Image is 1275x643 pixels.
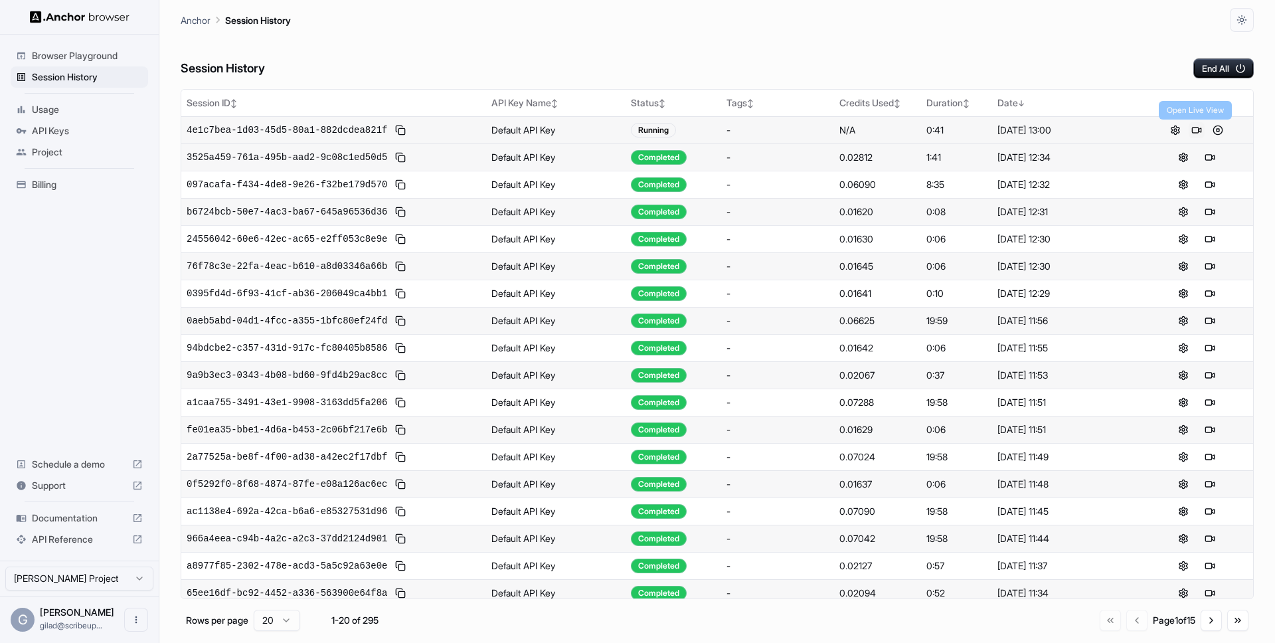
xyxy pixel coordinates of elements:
td: Default API Key [486,280,626,307]
div: - [726,423,829,436]
div: Completed [631,586,687,600]
div: 0:57 [926,559,986,573]
td: Default API Key [486,498,626,525]
div: Browser Playground [11,45,148,66]
div: [DATE] 11:53 [997,369,1135,382]
div: Running [631,123,676,138]
span: Usage [32,103,143,116]
div: [DATE] 12:31 [997,205,1135,219]
span: Billing [32,178,143,191]
div: - [726,178,829,191]
span: ↕ [230,98,237,108]
span: 24556042-60e6-42ec-ac65-e2ff053c8e9e [187,232,387,246]
span: Support [32,479,127,492]
span: 9a9b3ec3-0343-4b08-bd60-9fd4b29ac8cc [187,369,387,382]
div: 0.06090 [839,178,916,191]
td: Default API Key [486,443,626,470]
div: Completed [631,559,687,573]
div: Documentation [11,507,148,529]
td: Default API Key [486,334,626,361]
span: 0f5292f0-8f68-4874-87fe-e08a126ac6ec [187,478,387,491]
div: 0.01630 [839,232,916,246]
div: Schedule a demo [11,454,148,475]
div: - [726,232,829,246]
div: 8:35 [926,178,986,191]
td: Default API Key [486,225,626,252]
div: Date [997,96,1135,110]
td: Default API Key [486,171,626,198]
td: Default API Key [486,416,626,443]
div: - [726,151,829,164]
div: 0.02812 [839,151,916,164]
div: Support [11,475,148,496]
div: 0.02067 [839,369,916,382]
div: Completed [631,150,687,165]
p: Session History [225,13,291,27]
span: 76f78c3e-22fa-4eac-b610-a8d03346a66b [187,260,387,273]
td: Default API Key [486,579,626,606]
span: a1caa755-3491-43e1-9908-3163dd5fa206 [187,396,387,409]
span: ↓ [1018,98,1025,108]
div: 0.01629 [839,423,916,436]
div: 0.07024 [839,450,916,464]
h6: Session History [181,59,265,78]
span: fe01ea35-bbe1-4d6a-b453-2c06bf217e6b [187,423,387,436]
div: Completed [631,205,687,219]
div: 19:59 [926,314,986,327]
div: [DATE] 12:30 [997,232,1135,246]
div: - [726,532,829,545]
button: End All [1193,58,1254,78]
div: Session ID [187,96,481,110]
span: 3525a459-761a-495b-aad2-9c08c1ed50d5 [187,151,387,164]
div: Page 1 of 15 [1153,614,1195,627]
div: 0.01642 [839,341,916,355]
div: Tags [726,96,829,110]
div: - [726,205,829,219]
div: Completed [631,341,687,355]
div: Completed [631,177,687,192]
div: [DATE] 11:48 [997,478,1135,491]
div: - [726,587,829,600]
div: 0:06 [926,478,986,491]
td: Default API Key [486,252,626,280]
div: [DATE] 11:56 [997,314,1135,327]
div: 0:06 [926,423,986,436]
td: Default API Key [486,198,626,225]
div: Status [631,96,716,110]
span: 097acafa-f434-4de8-9e26-f32be179d570 [187,178,387,191]
div: [DATE] 12:34 [997,151,1135,164]
div: Credits Used [839,96,916,110]
div: Open Live View [1159,101,1232,120]
img: Anchor Logo [30,11,129,23]
div: Completed [631,450,687,464]
button: Open menu [124,608,148,632]
div: [DATE] 11:44 [997,532,1135,545]
div: 1-20 of 295 [321,614,388,627]
div: 0.06625 [839,314,916,327]
div: Duration [926,96,986,110]
div: Completed [631,531,687,546]
div: Completed [631,286,687,301]
div: - [726,287,829,300]
span: 94bdcbe2-c357-431d-917c-fc80405b8586 [187,341,387,355]
td: Default API Key [486,307,626,334]
div: - [726,559,829,573]
div: 0:10 [926,287,986,300]
span: ↕ [894,98,900,108]
div: N/A [839,124,916,137]
td: Default API Key [486,389,626,416]
div: - [726,369,829,382]
div: - [726,396,829,409]
span: b6724bcb-50e7-4ac3-ba67-645a96536d36 [187,205,387,219]
div: - [726,478,829,491]
div: Completed [631,504,687,519]
div: G [11,608,35,632]
span: 4e1c7bea-1d03-45d5-80a1-882dcdea821f [187,124,387,137]
td: Default API Key [486,525,626,552]
div: 19:58 [926,505,986,518]
div: 0:06 [926,260,986,273]
span: 2a77525a-be8f-4f00-ad38-a42ec2f17dbf [187,450,387,464]
div: Billing [11,174,148,195]
div: Completed [631,368,687,383]
div: - [726,341,829,355]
